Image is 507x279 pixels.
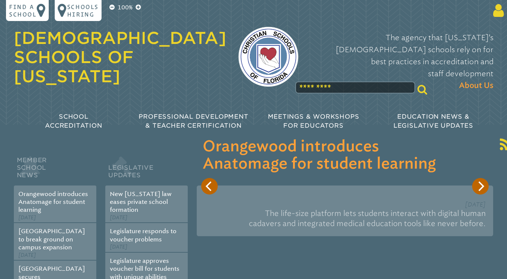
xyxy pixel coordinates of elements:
[18,214,36,221] span: [DATE]
[465,201,486,208] span: [DATE]
[18,228,85,251] a: [GEOGRAPHIC_DATA] to break ground on campus expansion
[459,80,494,92] span: About Us
[110,228,176,243] a: Legislature responds to voucher problems
[9,3,37,18] p: Find a school
[203,138,487,173] h3: Orangewood introduces Anatomage for student learning
[201,178,218,195] button: Previous
[204,205,486,232] p: The life-size platform lets students interact with digital human cadavers and integrated medical ...
[310,32,494,92] p: The agency that [US_STATE]’s [DEMOGRAPHIC_DATA] schools rely on for best practices in accreditati...
[393,113,473,129] span: Education News & Legislative Updates
[14,155,96,185] h2: Member School News
[110,244,127,250] span: [DATE]
[110,214,127,221] span: [DATE]
[18,190,88,214] a: Orangewood introduces Anatomage for student learning
[110,190,172,214] a: New [US_STATE] law eases private school formation
[139,113,248,129] span: Professional Development & Teacher Certification
[238,27,298,87] img: csf-logo-web-colors.png
[472,178,489,195] button: Next
[18,252,36,258] span: [DATE]
[45,113,102,129] span: School Accreditation
[116,3,134,12] p: 100%
[268,113,359,129] span: Meetings & Workshops for Educators
[67,3,99,18] p: Schools Hiring
[105,155,188,185] h2: Legislative Updates
[14,28,226,86] a: [DEMOGRAPHIC_DATA] Schools of [US_STATE]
